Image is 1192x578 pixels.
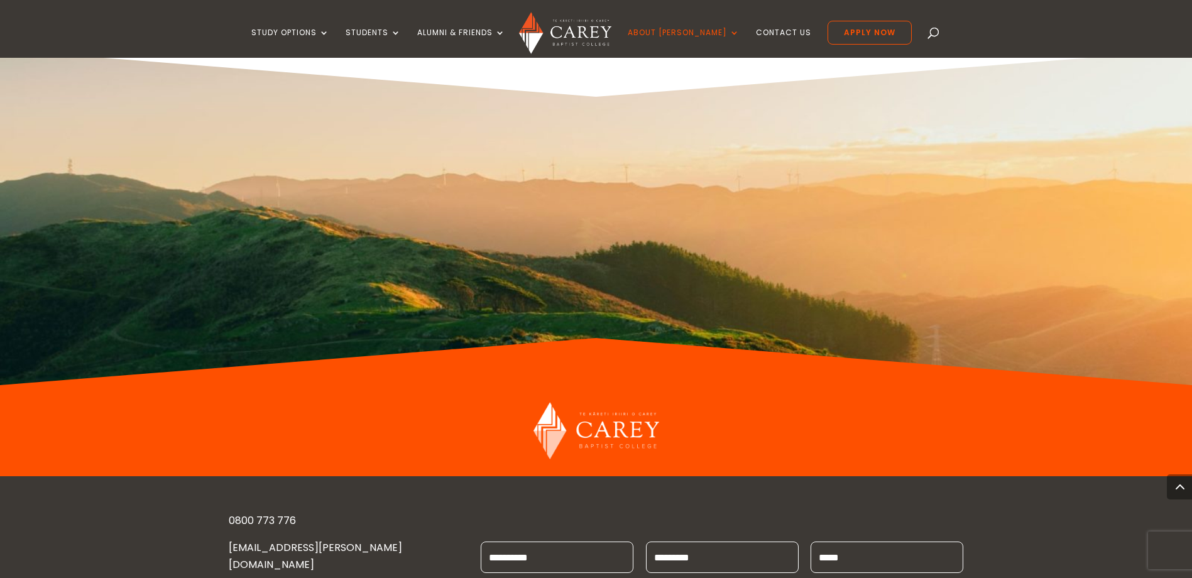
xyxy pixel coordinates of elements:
a: Contact Us [756,28,811,58]
img: Carey Baptist College [519,12,611,54]
a: 0800 773 776 [229,513,296,528]
a: Alumni & Friends [417,28,505,58]
a: Apply Now [828,21,912,45]
a: [EMAIL_ADDRESS][PERSON_NAME][DOMAIN_NAME] [229,540,402,572]
a: Students [346,28,401,58]
a: Study Options [251,28,329,58]
img: Carey Baptist College [533,402,659,459]
a: About [PERSON_NAME] [628,28,740,58]
a: Carey Baptist College [533,449,659,463]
